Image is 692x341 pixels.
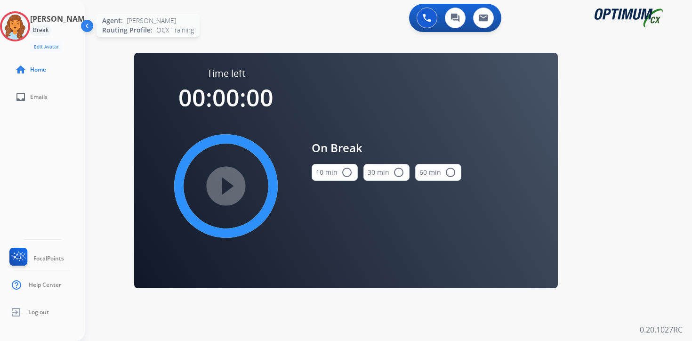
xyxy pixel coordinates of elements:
[15,91,26,103] mat-icon: inbox
[8,248,64,269] a: FocalPoints
[312,139,461,156] span: On Break
[2,13,28,40] img: avatar
[30,41,63,52] button: Edit Avatar
[30,66,46,73] span: Home
[29,281,61,289] span: Help Center
[127,16,176,25] span: [PERSON_NAME]
[33,255,64,262] span: FocalPoints
[393,167,404,178] mat-icon: radio_button_unchecked
[640,324,683,335] p: 0.20.1027RC
[312,164,358,181] button: 10 min
[415,164,461,181] button: 60 min
[156,25,194,35] span: OCX Training
[30,13,91,24] h3: [PERSON_NAME]
[28,309,49,316] span: Log out
[445,167,456,178] mat-icon: radio_button_unchecked
[102,16,123,25] span: Agent:
[178,81,274,114] span: 00:00:00
[30,24,51,36] div: Break
[30,93,48,101] span: Emails
[341,167,353,178] mat-icon: radio_button_unchecked
[363,164,410,181] button: 30 min
[102,25,153,35] span: Routing Profile:
[15,64,26,75] mat-icon: home
[207,67,245,80] span: Time left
